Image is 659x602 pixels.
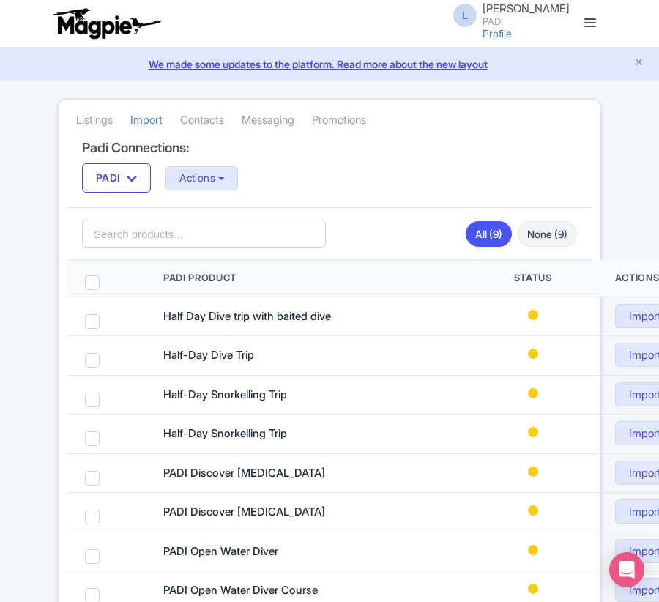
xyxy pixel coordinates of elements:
button: PADI [82,163,151,193]
div: Half-Day Snorkelling Trip [163,426,383,442]
a: Profile [483,27,512,40]
a: Listings [76,100,113,141]
div: Open Intercom Messenger [609,552,644,587]
button: Close announcement [633,55,644,72]
th: Padi Product [146,260,469,297]
div: Half Day Dive trip with baited dive [163,308,383,325]
img: logo-ab69f6fb50320c5b225c76a69d11143b.png [50,7,163,40]
div: PADI Discover Scuba Diving [163,504,383,521]
div: PADI Discover Scuba Diving [163,465,383,482]
button: Actions [165,166,238,190]
a: Messaging [242,100,294,141]
a: We made some updates to the platform. Read more about the new layout [9,56,650,72]
a: Import [130,100,163,141]
div: Half-Day Dive Trip [163,347,383,364]
div: Half-Day Snorkelling Trip [163,387,383,404]
div: PADI Open Water Diver Course [163,582,383,599]
a: L [PERSON_NAME] PADI [444,3,570,26]
a: None (9) [518,221,577,247]
div: PADI Open Water Diver [163,543,383,560]
a: All (9) [466,221,512,247]
a: Promotions [312,100,366,141]
input: Search products... [82,220,326,248]
a: Contacts [180,100,224,141]
th: Status [469,260,597,297]
h4: Padi Connections: [82,141,577,155]
span: L [453,4,477,27]
span: [PERSON_NAME] [483,1,570,15]
small: PADI [483,17,570,26]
